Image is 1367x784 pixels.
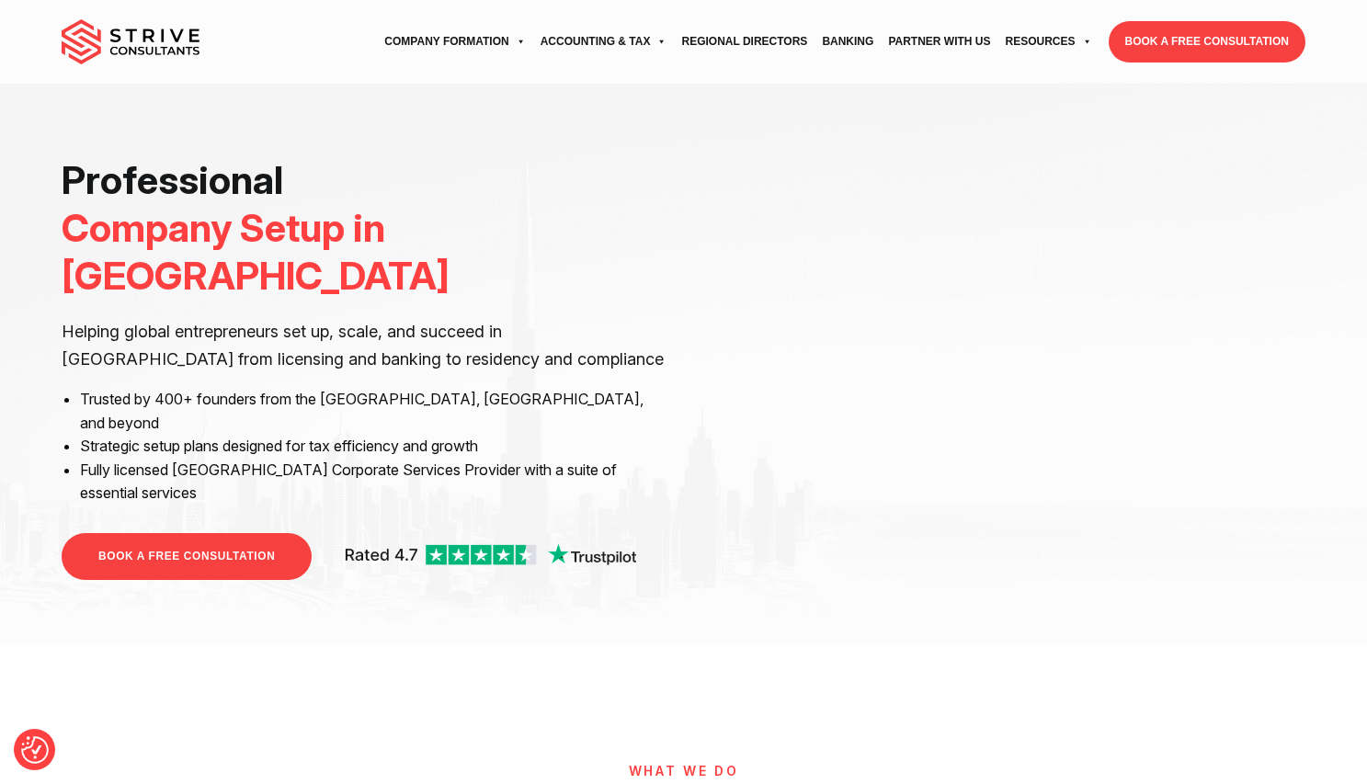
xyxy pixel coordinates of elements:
a: Accounting & Tax [533,17,675,67]
a: Banking [815,17,881,67]
p: Helping global entrepreneurs set up, scale, and succeed in [GEOGRAPHIC_DATA] from licensing and b... [62,318,669,373]
a: Partner with Us [881,17,997,67]
h1: Professional [62,156,669,300]
li: Strategic setup plans designed for tax efficiency and growth [80,435,669,459]
iframe: <br /> [698,156,1305,498]
span: Company Setup in [GEOGRAPHIC_DATA] [62,204,450,299]
a: BOOK A FREE CONSULTATION [1109,21,1305,62]
a: Company Formation [377,17,532,67]
li: Trusted by 400+ founders from the [GEOGRAPHIC_DATA], [GEOGRAPHIC_DATA], and beyond [80,388,669,435]
img: main-logo.svg [62,19,199,65]
a: Resources [997,17,1099,67]
a: BOOK A FREE CONSULTATION [62,533,312,580]
button: Consent Preferences [21,736,49,764]
img: Revisit consent button [21,736,49,764]
li: Fully licensed [GEOGRAPHIC_DATA] Corporate Services Provider with a suite of essential services [80,459,669,506]
a: Regional Directors [674,17,815,67]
